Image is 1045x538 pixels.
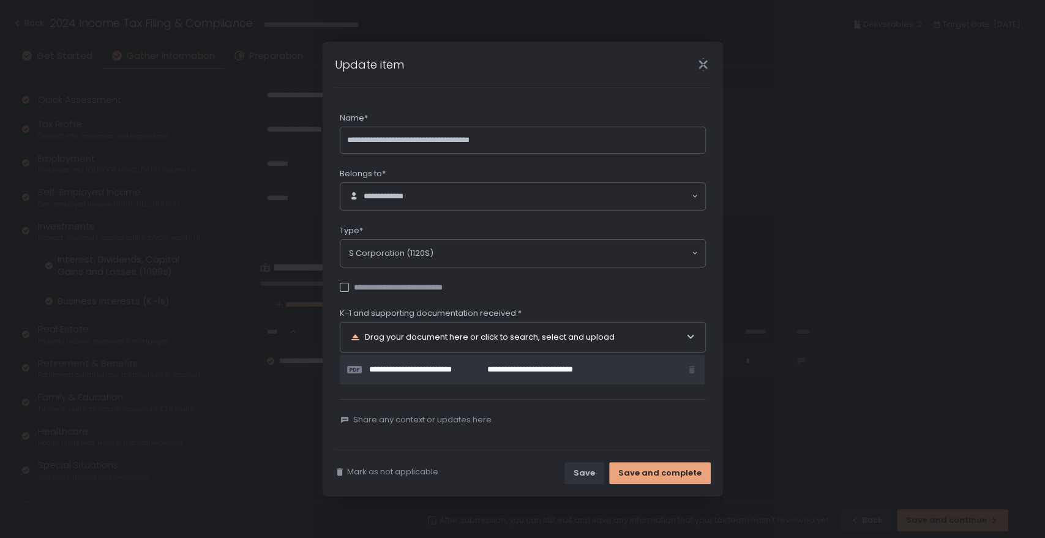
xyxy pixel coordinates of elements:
div: Search for option [340,183,705,210]
span: Mark as not applicable [347,466,438,477]
input: Search for option [433,247,691,260]
button: Mark as not applicable [335,466,438,477]
div: Search for option [340,240,705,267]
span: K-1 and supporting documentation received:* [340,308,522,319]
span: Name* [340,113,368,124]
div: Save and complete [618,468,702,479]
h1: Update item [335,56,404,73]
button: Save [564,462,604,484]
span: Share any context or updates here [353,414,492,425]
span: S Corporation (1120S) [349,247,433,260]
div: Close [684,58,723,72]
span: Type* [340,225,363,236]
input: Search for option [414,190,691,203]
span: Belongs to* [340,168,386,179]
button: Save and complete [609,462,711,484]
div: Save [574,468,595,479]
